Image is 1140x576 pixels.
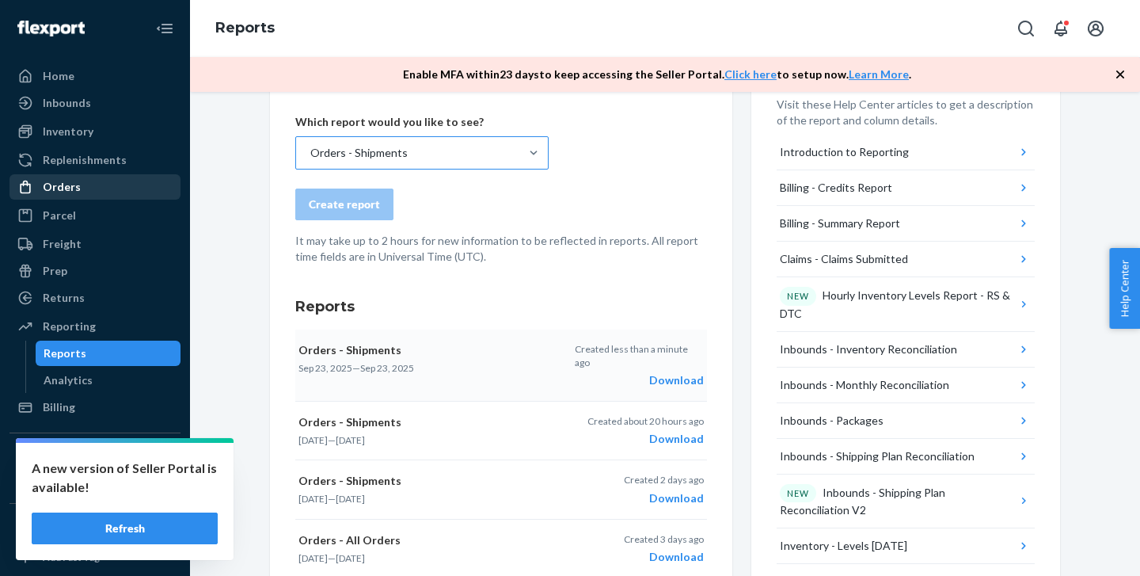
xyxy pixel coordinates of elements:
button: Help Center [1109,248,1140,329]
p: NEW [787,290,809,303]
time: [DATE] [298,493,328,505]
button: Claims - Claims Submitted [777,242,1035,277]
div: Inventory - Levels [DATE] [780,538,907,554]
div: Hourly Inventory Levels Report - RS & DTC [780,287,1016,322]
a: Returns [9,285,180,311]
a: Reporting [9,314,180,339]
div: Claims - Claims Submitted [780,251,908,267]
p: Created less than a minute ago [575,342,704,369]
button: Introduction to Reporting [777,135,1035,170]
a: Prep [9,258,180,284]
time: [DATE] [336,552,365,564]
div: Parcel [43,208,76,223]
time: Sep 23, 2025 [298,362,352,374]
time: Sep 23, 2025 [360,362,414,374]
time: [DATE] [298,434,328,446]
button: Open notifications [1045,13,1077,44]
div: Introduction to Reporting [780,144,909,160]
a: Analytics [36,368,181,393]
div: Billing - Credits Report [780,180,892,196]
a: Replenishments [9,147,180,173]
p: It may take up to 2 hours for new information to be reflected in reports. All report time fields ... [295,233,707,265]
p: Orders - All Orders [298,532,566,548]
div: Inbounds - Monthly Reconciliation [780,377,949,393]
time: [DATE] [298,552,328,564]
p: — [298,433,566,447]
p: Orders - Shipments [298,414,566,430]
ol: breadcrumbs [203,6,287,51]
button: Billing - Credits Report [777,170,1035,206]
button: Integrations [9,446,180,471]
p: Enable MFA within 23 days to keep accessing the Seller Portal. to setup now. . [403,67,911,82]
a: Orders [9,174,180,200]
p: Visit these Help Center articles to get a description of the report and column details. [777,97,1035,128]
p: — [298,361,565,375]
div: Inventory [43,124,93,139]
div: Inbounds - Shipping Plan Reconciliation [780,448,975,464]
button: Orders - ShipmentsSep 23, 2025—Sep 23, 2025Created less than a minute agoDownload [295,330,707,402]
p: NEW [787,487,809,500]
button: Billing - Summary Report [777,206,1035,242]
a: Reports [36,341,181,366]
div: Inbounds - Packages [780,413,883,429]
div: Orders - Shipments [310,145,408,161]
div: Reporting [43,319,96,334]
button: NEWHourly Inventory Levels Report - RS & DTC [777,277,1035,332]
time: [DATE] [336,493,365,505]
button: Orders - Shipments[DATE]—[DATE]Created about 20 hours agoDownload [295,402,707,460]
div: Billing - Summary Report [780,216,900,231]
p: Which report would you like to see? [295,114,549,130]
button: Inbounds - Monthly Reconciliation [777,368,1035,403]
p: — [298,551,566,565]
a: Learn More [849,67,909,81]
a: Billing [9,395,180,420]
p: Created 2 days ago [624,473,704,486]
button: Create report [295,189,393,220]
button: Inbounds - Shipping Plan Reconciliation [777,439,1035,475]
div: Home [43,68,74,84]
div: Prep [43,263,67,279]
div: Download [624,549,704,565]
img: Flexport logo [17,21,85,36]
div: Billing [43,399,75,415]
a: Reports [215,19,275,36]
a: Add Integration [9,478,180,497]
div: Replenishments [43,152,127,168]
div: Download [575,372,704,388]
div: Orders [43,179,81,195]
div: Returns [43,290,85,306]
p: — [298,492,566,505]
div: Inbounds [43,95,91,111]
span: Support [33,11,90,25]
button: Open Search Box [1010,13,1042,44]
a: Inventory [9,119,180,144]
p: A new version of Seller Portal is available! [32,459,218,497]
a: Freight [9,231,180,257]
div: Inbounds - Shipping Plan Reconciliation V2 [780,484,1016,519]
button: NEWInbounds - Shipping Plan Reconciliation V2 [777,475,1035,529]
a: Add Fast Tag [9,548,180,567]
p: Orders - Shipments [298,342,565,358]
button: Inventory - Levels [DATE] [777,528,1035,564]
div: Create report [309,196,380,212]
div: Download [624,490,704,506]
div: Inbounds - Inventory Reconciliation [780,341,957,357]
h3: Reports [295,296,707,317]
button: Refresh [32,513,218,544]
div: Download [587,431,704,447]
a: Inbounds [9,90,180,116]
a: Parcel [9,203,180,228]
a: Home [9,63,180,89]
button: Orders - Shipments[DATE]—[DATE]Created 2 days agoDownload [295,460,707,519]
button: Close Navigation [149,13,180,44]
button: Open account menu [1080,13,1111,44]
time: [DATE] [336,434,365,446]
button: Inbounds - Inventory Reconciliation [777,332,1035,368]
div: Analytics [44,372,93,388]
p: Created about 20 hours ago [587,414,704,428]
div: Reports [44,345,86,361]
p: Created 3 days ago [624,532,704,546]
div: Freight [43,236,82,252]
a: Click here [724,67,777,81]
